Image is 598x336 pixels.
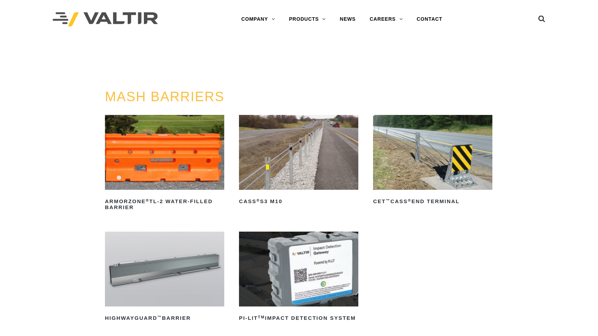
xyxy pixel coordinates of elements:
[105,89,225,104] a: MASH BARRIERS
[363,12,410,26] a: CAREERS
[408,198,411,202] sup: ®
[239,313,358,324] h2: PI-LIT Impact Detection System
[53,12,158,27] img: Valtir
[373,115,492,207] a: CET™CASS®End Terminal
[410,12,449,26] a: CONTACT
[239,232,358,324] a: PI-LITTMImpact Detection System
[105,115,224,213] a: ArmorZone®TL-2 Water-Filled Barrier
[333,12,363,26] a: NEWS
[146,198,149,202] sup: ®
[373,196,492,207] h2: CET CASS End Terminal
[105,232,224,324] a: HighwayGuard™Barrier
[282,12,333,26] a: PRODUCTS
[105,196,224,213] h2: ArmorZone TL-2 Water-Filled Barrier
[386,198,390,202] sup: ™
[239,196,358,207] h2: CASS S3 M10
[257,198,260,202] sup: ®
[258,315,265,319] sup: TM
[105,313,224,324] h2: HighwayGuard Barrier
[239,115,358,207] a: CASS®S3 M10
[234,12,282,26] a: COMPANY
[157,315,162,319] sup: ™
